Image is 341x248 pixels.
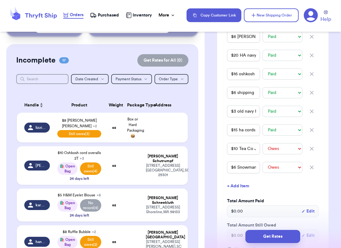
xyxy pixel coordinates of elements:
span: + 2 [93,124,97,128]
a: Help [320,10,331,23]
h2: Incomplete [16,55,55,65]
th: Weight [105,98,123,113]
span: Purchased [98,12,119,18]
th: Package Type [123,98,142,113]
button: New Shipping Order [244,8,299,22]
span: 17 [59,57,69,63]
span: Box or Hard Packaging 📦 [127,117,144,138]
div: [PERSON_NAME] Schneekluth [146,196,181,205]
span: Date Created [75,77,98,81]
button: Edit [301,208,315,214]
a: Inventory [126,12,152,18]
button: Order Type [154,74,188,84]
span: [PERSON_NAME] [36,163,46,168]
span: Still owes (3) [57,130,101,138]
button: Sort ascending [39,101,44,109]
strong: oz [112,126,116,129]
span: + 6 [97,193,101,197]
div: [STREET_ADDRESS] Shoreline , WA 98133 [146,205,181,214]
span: Help [320,16,331,23]
div: 🛍️ Open Bag [57,199,78,212]
span: karenrenee [36,203,46,208]
span: $10 Oshkosh cord overalls 2T [58,151,101,160]
a: Purchased [90,12,119,18]
span: Orders [70,12,83,18]
div: 🛍️ Open Bag [57,162,78,175]
button: Payment Status [111,74,152,84]
div: [STREET_ADDRESS] [GEOGRAPHIC_DATA] , SC 29301 [146,163,181,177]
button: Date Created [71,74,109,84]
span: Payment Status [116,77,141,81]
th: Address [142,98,188,113]
button: Copy Customer Link [187,8,241,22]
a: Orders [63,12,83,19]
div: [PERSON_NAME] [GEOGRAPHIC_DATA] [146,230,181,240]
span: $ 0.00 [231,208,243,214]
span: $8 Ruffle Bubble [63,230,96,234]
div: [PERSON_NAME] Schutrumpf [146,154,181,163]
span: Still owes (4) [80,162,101,175]
span: $8 [PERSON_NAME] [PERSON_NAME] [62,119,97,128]
div: 24 days left [70,176,89,181]
span: Order Type [159,77,178,81]
span: Inventory [133,12,152,18]
span: han_nah94 [36,239,46,244]
label: Total Amount Still Owed [227,222,319,228]
strong: oz [112,164,116,167]
span: lizzie_clayborn [36,125,46,130]
div: 24 days left [70,213,89,218]
span: No record (4) [80,199,101,212]
th: Product [54,98,105,113]
button: Get Rates for All (0) [137,54,188,67]
span: + 3 [80,157,84,160]
button: + Add Item [225,179,321,193]
label: Total Amount Paid [227,198,319,204]
button: Get Rates [245,230,300,243]
strong: oz [112,203,116,207]
span: + 2 [92,230,96,234]
span: $5 H&M Eyelet Blouse [58,193,101,197]
strong: oz [112,240,116,244]
div: More [159,12,175,18]
input: Search [16,74,69,84]
span: Handle [24,102,39,109]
